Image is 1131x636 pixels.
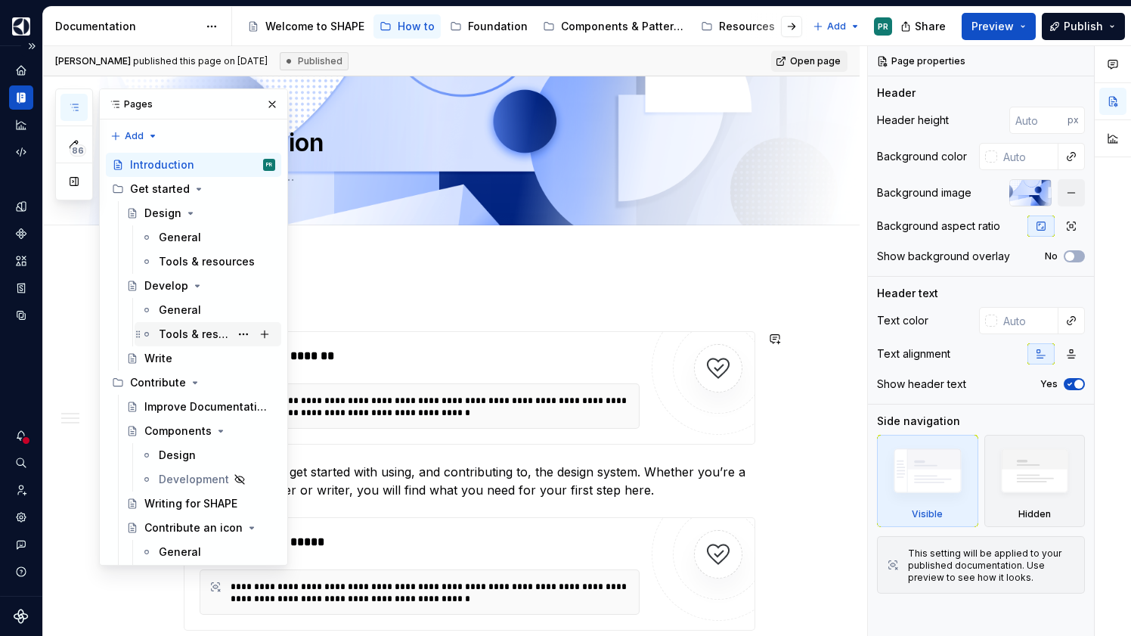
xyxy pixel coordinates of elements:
[877,149,967,164] div: Background color
[790,55,841,67] span: Open page
[1042,13,1125,40] button: Publish
[537,14,692,39] a: Components & Patterns
[877,286,938,301] div: Header text
[120,395,281,419] a: Improve Documentation
[130,157,194,172] div: Introduction
[159,302,201,318] div: General
[144,399,269,414] div: Improve Documentation
[912,508,943,520] div: Visible
[159,254,255,269] div: Tools & resources
[561,19,686,34] div: Components & Patterns
[135,467,281,492] a: Development
[915,19,946,34] span: Share
[241,14,370,39] a: Welcome to SHAPE
[135,298,281,322] a: General
[159,230,201,245] div: General
[877,185,971,200] div: Background image
[144,423,212,439] div: Components
[9,276,33,300] a: Storybook stories
[908,548,1075,584] div: This setting will be applied to your published documentation. Use preview to see how it looks.
[9,222,33,246] div: Components
[398,19,435,34] div: How to
[265,19,364,34] div: Welcome to SHAPE
[695,14,781,39] a: Resources
[719,19,775,34] div: Resources
[1064,19,1103,34] span: Publish
[878,20,888,33] div: PR
[241,11,805,42] div: Page tree
[106,153,281,613] div: Page tree
[9,140,33,164] a: Code automation
[12,17,30,36] img: 1131f18f-9b94-42a4-847a-eabb54481545.png
[159,448,196,463] div: Design
[120,274,281,298] a: Develop
[106,126,163,147] button: Add
[877,435,978,527] div: Visible
[100,89,287,119] div: Pages
[55,55,268,67] span: published this page on [DATE]
[144,206,181,221] div: Design
[280,52,349,70] div: Published
[144,520,243,535] div: Contribute an icon
[997,307,1058,334] input: Auto
[55,55,131,67] span: [PERSON_NAME]
[135,250,281,274] a: Tools & resources
[877,219,1000,234] div: Background aspect ratio
[468,19,528,34] div: Foundation
[877,85,916,101] div: Header
[144,351,172,366] div: Write
[14,609,29,624] svg: Supernova Logo
[373,14,441,39] a: How to
[9,451,33,475] button: Search ⌘K
[120,346,281,371] a: Write
[106,177,281,201] div: Get started
[1018,508,1051,520] div: Hidden
[135,322,281,346] a: Tools & resources
[771,51,847,72] a: Open page
[144,278,188,293] div: Develop
[9,505,33,529] div: Settings
[144,496,237,511] div: Writing for SHAPE
[9,113,33,137] a: Analytics
[962,13,1036,40] button: Preview
[9,58,33,82] a: Home
[1045,250,1058,262] label: No
[130,375,186,390] div: Contribute
[159,472,229,487] div: Development
[181,125,752,161] textarea: Introduction
[444,14,534,39] a: Foundation
[135,564,281,588] a: Contributor guides
[877,346,950,361] div: Text alignment
[9,194,33,219] a: Design tokens
[9,423,33,448] div: Notifications
[971,19,1014,34] span: Preview
[9,303,33,327] a: Data sources
[997,143,1058,170] input: Auto
[70,144,86,157] span: 86
[877,414,960,429] div: Side navigation
[9,532,33,557] button: Contact support
[9,249,33,273] div: Assets
[9,478,33,502] a: Invite team
[1067,114,1079,126] p: px
[184,463,755,499] p: This is where you get started with using, and contributing to, the design system. Whether you’re ...
[877,249,1010,264] div: Show background overlay
[106,153,281,177] a: IntroductionPR
[827,20,846,33] span: Add
[159,327,230,342] div: Tools & resources
[893,13,956,40] button: Share
[120,419,281,443] a: Components
[120,516,281,540] a: Contribute an icon
[130,181,190,197] div: Get started
[877,113,949,128] div: Header height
